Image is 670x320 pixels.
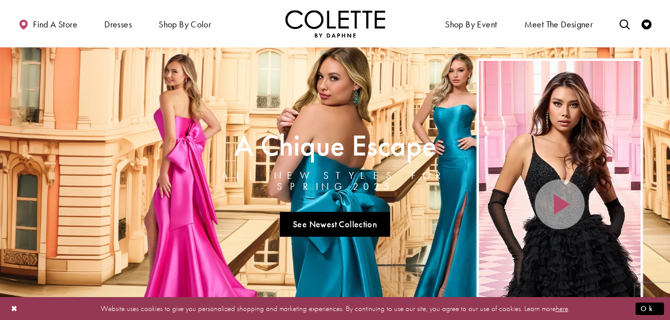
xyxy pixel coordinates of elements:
a: Find a store [16,10,80,37]
button: Submit Dialog [636,302,664,315]
span: Find a store [33,19,77,29]
a: Visit Home Page [285,10,385,37]
a: Meet the designer [522,10,596,37]
span: Shop By Event [443,10,499,37]
img: Colette by Daphne [285,10,385,37]
span: Shop By Event [445,19,497,29]
span: Dresses [104,19,132,29]
a: Check Wishlist [639,10,654,37]
a: Toggle search [617,10,632,37]
span: Shop by color [156,10,214,37]
a: here [556,303,568,313]
p: Website uses cookies to give you personalized shopping and marketing experiences. By continuing t... [72,302,598,315]
span: Meet the designer [524,19,593,29]
span: Dresses [102,10,134,37]
span: Shop by color [159,19,211,29]
button: Close Dialog [6,300,23,317]
ul: Slider Links [193,208,477,241]
a: See Newest Collection A Chique Escape All New Styles For Spring 2025 [280,212,391,237]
